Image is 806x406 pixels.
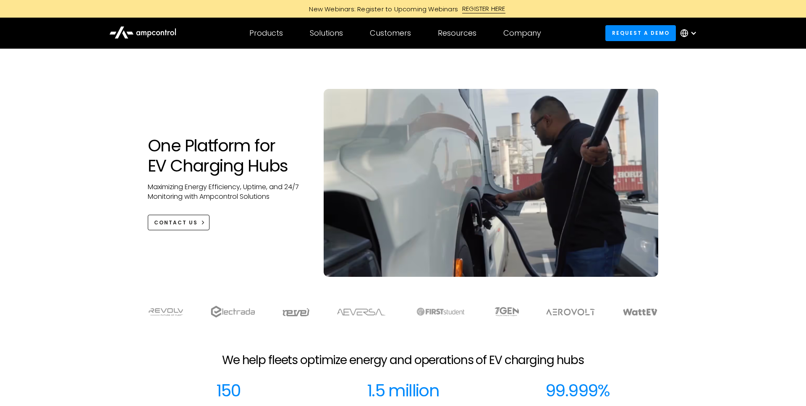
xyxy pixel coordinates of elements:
h1: One Platform for EV Charging Hubs [148,135,307,176]
div: Solutions [310,29,343,38]
div: Products [249,29,283,38]
div: REGISTER HERE [462,4,505,13]
div: 1.5 million [367,380,439,401]
div: Company [503,29,541,38]
p: Maximizing Energy Efficiency, Uptime, and 24/7 Monitoring with Ampcontrol Solutions [148,182,307,201]
div: Customers [370,29,411,38]
a: CONTACT US [148,215,209,230]
div: 150 [216,380,241,401]
a: Request a demo [605,25,676,41]
div: CONTACT US [154,219,198,226]
img: electrada logo [211,306,255,318]
img: WattEV logo [623,309,658,315]
h2: We help fleets optimize energy and operations of EV charging hubs [222,353,584,367]
div: New Webinars: Register to Upcoming Webinars [301,5,462,13]
a: New Webinars: Register to Upcoming WebinarsREGISTER HERE [214,4,592,13]
div: Resources [438,29,476,38]
img: Aerovolt Logo [546,309,596,315]
div: 99.999% [545,380,610,401]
